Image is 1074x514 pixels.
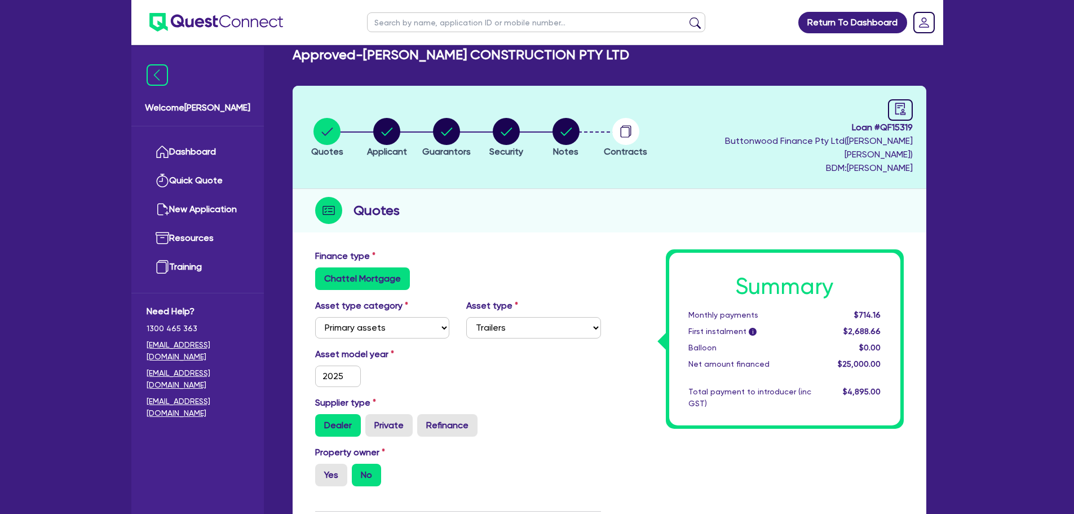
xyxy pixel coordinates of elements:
[367,12,705,32] input: Search by name, application ID or mobile number...
[156,231,169,245] img: resources
[603,117,648,159] button: Contracts
[307,348,458,361] label: Asset model year
[553,146,578,157] span: Notes
[352,464,381,486] label: No
[147,305,249,318] span: Need Help?
[311,117,344,159] button: Quotes
[680,386,820,410] div: Total payment to introducer (inc GST)
[366,117,408,159] button: Applicant
[365,414,413,437] label: Private
[367,146,407,157] span: Applicant
[147,253,249,282] a: Training
[145,101,250,115] span: Welcome [PERSON_NAME]
[311,146,343,157] span: Quotes
[315,396,376,410] label: Supplier type
[489,117,524,159] button: Security
[417,414,478,437] label: Refinance
[859,343,881,352] span: $0.00
[353,200,400,221] h2: Quotes
[843,327,881,336] span: $2,688.66
[749,328,757,336] span: i
[147,339,249,363] a: [EMAIL_ADDRESS][DOMAIN_NAME]
[156,260,169,274] img: training
[658,161,913,175] span: BDM: [PERSON_NAME]
[680,342,820,354] div: Balloon
[147,64,168,86] img: icon-menu-close
[489,146,523,157] span: Security
[147,323,249,335] span: 1300 465 363
[315,249,375,263] label: Finance type
[315,464,347,486] label: Yes
[725,135,913,160] span: Buttonwood Finance Pty Ltd ( [PERSON_NAME] [PERSON_NAME] )
[894,103,907,115] span: audit
[552,117,580,159] button: Notes
[680,358,820,370] div: Net amount financed
[422,146,471,157] span: Guarantors
[680,309,820,321] div: Monthly payments
[422,117,471,159] button: Guarantors
[838,359,881,368] span: $25,000.00
[147,195,249,224] a: New Application
[680,326,820,337] div: First instalment
[658,121,913,134] span: Loan # QF15319
[315,446,385,459] label: Property owner
[147,396,249,419] a: [EMAIL_ADDRESS][DOMAIN_NAME]
[156,203,169,216] img: new-application
[147,224,249,253] a: Resources
[147,367,249,391] a: [EMAIL_ADDRESS][DOMAIN_NAME]
[688,273,881,300] h1: Summary
[854,310,881,319] span: $714.16
[149,13,283,32] img: quest-connect-logo-blue
[604,146,647,157] span: Contracts
[156,174,169,187] img: quick-quote
[293,47,629,63] h2: Approved - [PERSON_NAME] CONSTRUCTION PTY LTD
[888,99,913,121] a: audit
[315,267,410,290] label: Chattel Mortgage
[843,387,881,396] span: $4,895.00
[909,8,939,37] a: Dropdown toggle
[315,414,361,437] label: Dealer
[798,12,907,33] a: Return To Dashboard
[147,138,249,166] a: Dashboard
[147,166,249,195] a: Quick Quote
[315,197,342,224] img: step-icon
[315,299,408,313] label: Asset type category
[466,299,518,313] label: Asset type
